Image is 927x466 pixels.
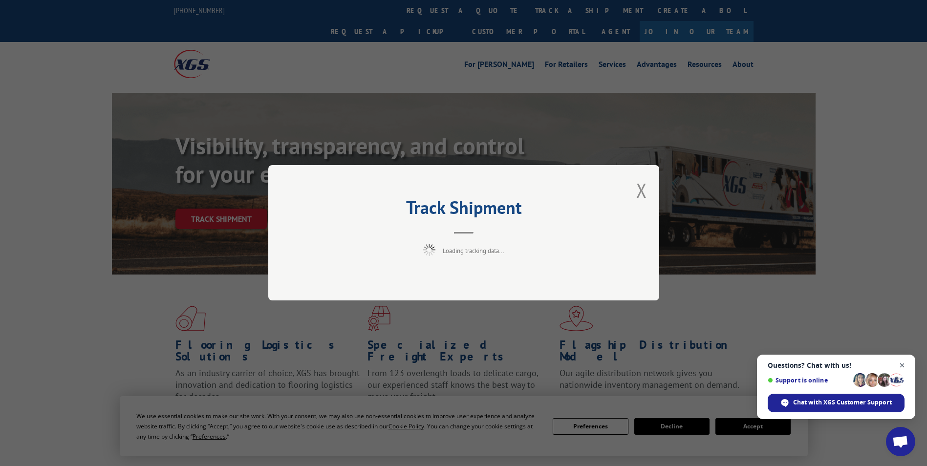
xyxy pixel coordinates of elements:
[793,398,892,407] span: Chat with XGS Customer Support
[443,247,504,255] span: Loading tracking data...
[317,201,610,219] h2: Track Shipment
[636,177,647,203] button: Close modal
[423,244,435,256] img: xgs-loading
[768,361,905,369] span: Questions? Chat with us!
[768,377,850,384] span: Support is online
[768,394,905,412] div: Chat with XGS Customer Support
[896,360,908,372] span: Close chat
[886,427,915,456] div: Open chat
